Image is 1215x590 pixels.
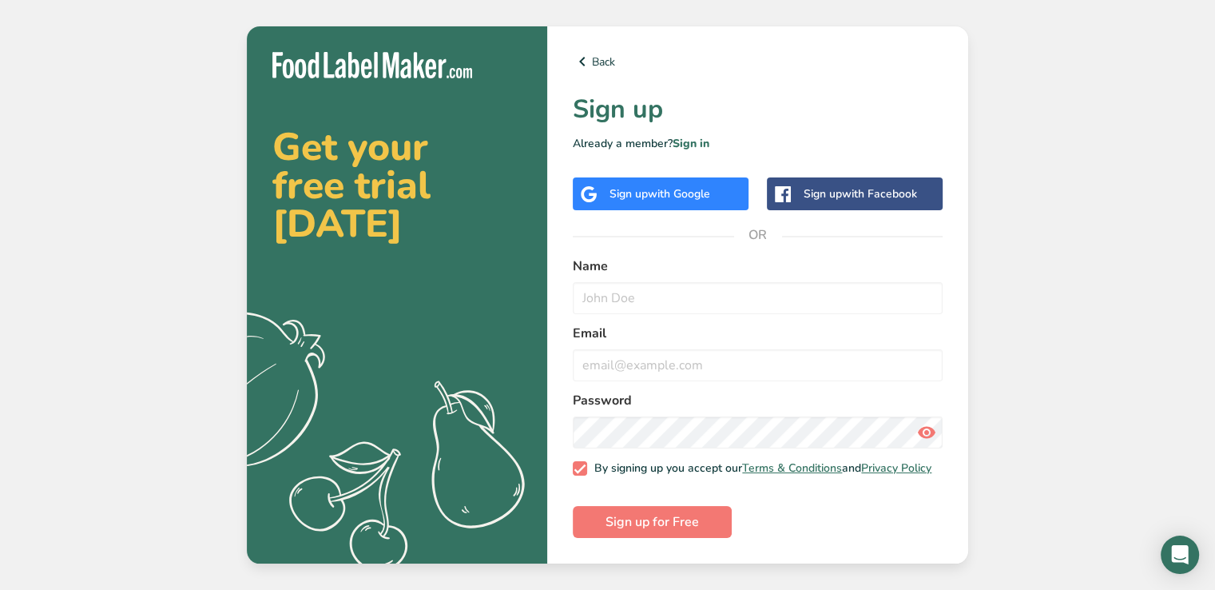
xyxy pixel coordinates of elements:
label: Name [573,257,943,276]
label: Email [573,324,943,343]
h2: Get your free trial [DATE] [272,128,522,243]
input: John Doe [573,282,943,314]
h1: Sign up [573,90,943,129]
span: with Facebook [842,186,917,201]
div: Open Intercom Messenger [1161,536,1199,574]
p: Already a member? [573,135,943,152]
input: email@example.com [573,349,943,381]
img: Food Label Maker [272,52,472,78]
span: Sign up for Free [606,512,699,532]
a: Privacy Policy [861,460,931,476]
label: Password [573,391,943,410]
a: Terms & Conditions [742,460,842,476]
span: with Google [648,186,710,201]
a: Back [573,52,943,71]
div: Sign up [609,185,710,202]
div: Sign up [804,185,917,202]
a: Sign in [673,136,709,151]
span: By signing up you accept our and [587,461,932,476]
span: OR [734,211,782,259]
button: Sign up for Free [573,506,732,538]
